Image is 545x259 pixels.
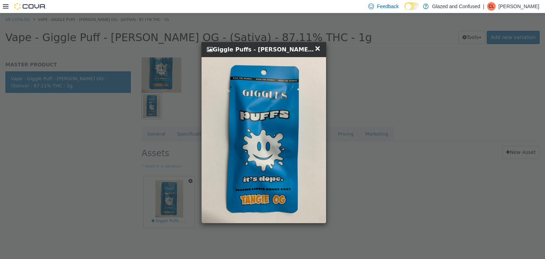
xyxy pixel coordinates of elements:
p: Glazed and Confused [432,2,480,11]
p: [PERSON_NAME] [499,2,539,11]
h4: Giggle Puffs - [PERSON_NAME] OG.jpg [207,32,314,41]
div: Chad Lacy [487,2,496,11]
span: Feedback [377,3,398,10]
input: Dark Mode [404,2,419,10]
p: | [483,2,484,11]
span: CL [489,2,494,11]
span: × [314,31,321,39]
img: 8d200ad9-ea7b-4c0d-a34d-644bdf59748d [202,44,326,210]
img: Cova [14,3,46,10]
